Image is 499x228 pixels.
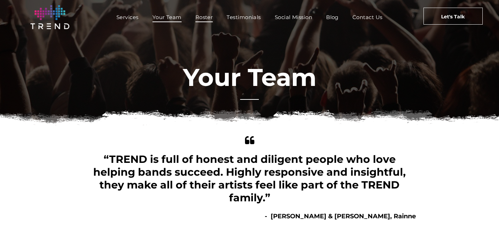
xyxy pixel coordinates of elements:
a: Testimonials [220,12,268,22]
a: Services [110,12,146,22]
a: Social Mission [268,12,319,22]
a: Contact Us [345,12,389,22]
font: Your Team [183,62,316,92]
iframe: Chat Widget [374,148,499,228]
img: logo [30,5,69,29]
a: Roster [189,12,220,22]
a: Let's Talk [423,8,483,25]
span: Let's Talk [441,8,465,25]
a: Blog [319,12,345,22]
a: Your Team [146,12,189,22]
span: “TREND is full of honest and diligent people who love helping bands succeed. Highly responsive an... [93,153,406,204]
span: Roster [195,12,213,22]
b: - [PERSON_NAME] & [PERSON_NAME], Rainne [265,212,416,220]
